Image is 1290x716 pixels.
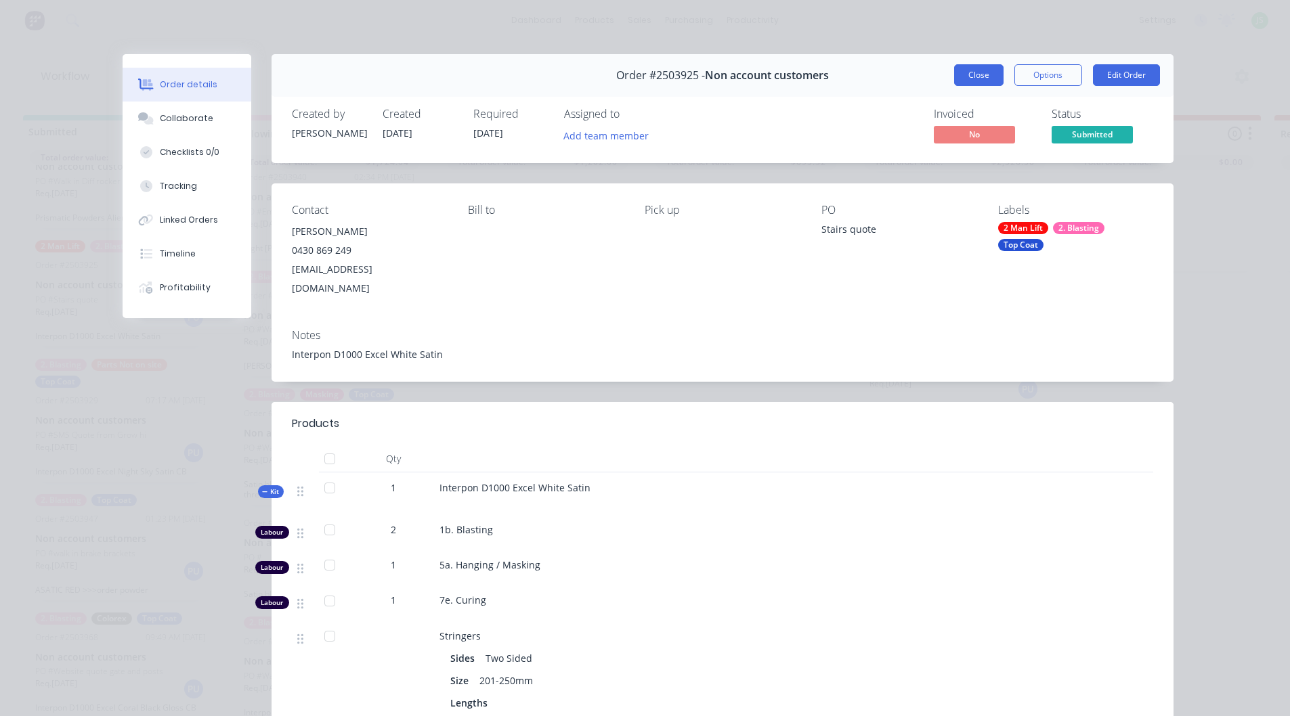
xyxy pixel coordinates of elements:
[1053,222,1104,234] div: 2. Blasting
[439,594,486,606] span: 7e. Curing
[1052,126,1133,143] span: Submitted
[391,558,396,572] span: 1
[292,416,339,432] div: Products
[391,522,396,537] span: 2
[292,126,366,140] div: [PERSON_NAME]
[439,523,493,536] span: 1b. Blasting
[160,112,213,125] div: Collaborate
[1052,108,1153,120] div: Status
[160,282,211,294] div: Profitability
[123,203,251,237] button: Linked Orders
[450,696,488,710] span: Lengths
[258,485,284,498] div: Kit
[160,180,197,192] div: Tracking
[160,79,217,91] div: Order details
[353,445,434,472] div: Qty
[998,239,1044,251] div: Top Coat
[473,108,548,120] div: Required
[450,671,474,690] div: Size
[645,204,800,217] div: Pick up
[292,260,447,298] div: [EMAIL_ADDRESS][DOMAIN_NAME]
[474,671,538,690] div: 201-250mm
[292,222,447,241] div: [PERSON_NAME]
[391,593,396,607] span: 1
[821,222,976,241] div: Stairs quote
[998,204,1153,217] div: Labels
[255,596,289,609] div: Labour
[998,222,1048,234] div: 2 Man Lift
[292,347,1153,361] div: Interpon D1000 Excel White Satin
[123,102,251,135] button: Collaborate
[616,69,705,82] span: Order #2503925 -
[934,108,1035,120] div: Invoiced
[564,126,656,144] button: Add team member
[439,481,590,494] span: Interpon D1000 Excel White Satin
[934,126,1015,143] span: No
[450,648,480,668] div: Sides
[160,214,218,226] div: Linked Orders
[160,248,196,260] div: Timeline
[556,126,655,144] button: Add team member
[564,108,700,120] div: Assigned to
[123,135,251,169] button: Checklists 0/0
[954,64,1004,86] button: Close
[1014,64,1082,86] button: Options
[1052,126,1133,146] button: Submitted
[292,108,366,120] div: Created by
[821,204,976,217] div: PO
[262,487,280,497] span: Kit
[123,68,251,102] button: Order details
[292,222,447,298] div: [PERSON_NAME]0430 869 249[EMAIL_ADDRESS][DOMAIN_NAME]
[383,108,457,120] div: Created
[292,329,1153,342] div: Notes
[292,241,447,260] div: 0430 869 249
[123,271,251,305] button: Profitability
[439,558,540,571] span: 5a. Hanging / Masking
[391,480,396,495] span: 1
[468,204,623,217] div: Bill to
[123,237,251,271] button: Timeline
[1093,64,1160,86] button: Edit Order
[439,629,481,642] span: Stringers
[255,526,289,539] div: Labour
[383,127,412,139] span: [DATE]
[292,204,447,217] div: Contact
[473,127,503,139] span: [DATE]
[123,169,251,203] button: Tracking
[160,146,219,158] div: Checklists 0/0
[255,561,289,574] div: Labour
[705,69,829,82] span: Non account customers
[480,648,538,668] div: Two Sided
